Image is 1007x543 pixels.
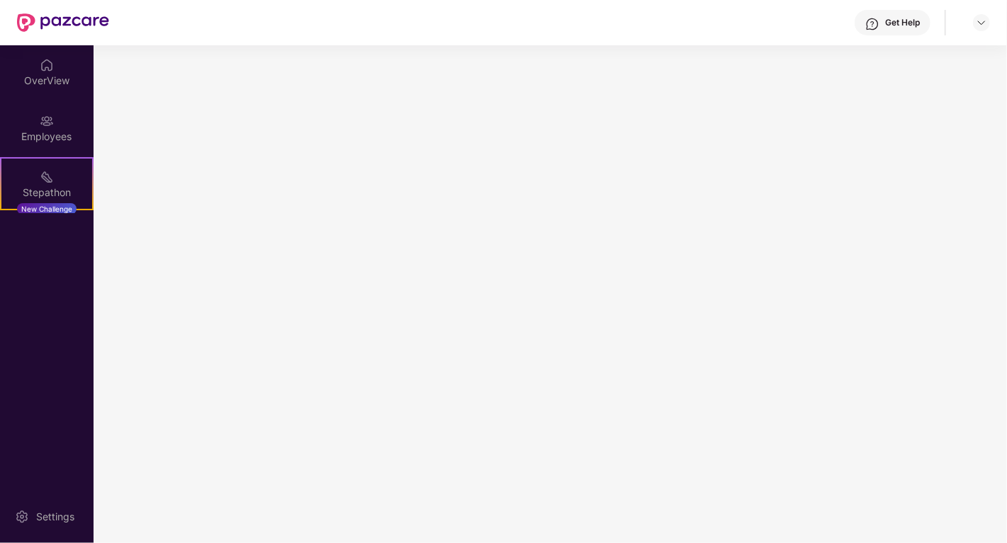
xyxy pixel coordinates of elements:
[15,510,29,524] img: svg+xml;base64,PHN2ZyBpZD0iU2V0dGluZy0yMHgyMCIgeG1sbnM9Imh0dHA6Ly93d3cudzMub3JnLzIwMDAvc3ZnIiB3aW...
[17,13,109,32] img: New Pazcare Logo
[976,17,987,28] img: svg+xml;base64,PHN2ZyBpZD0iRHJvcGRvd24tMzJ4MzIiIHhtbG5zPSJodHRwOi8vd3d3LnczLm9yZy8yMDAwL3N2ZyIgd2...
[40,58,54,72] img: svg+xml;base64,PHN2ZyBpZD0iSG9tZSIgeG1sbnM9Imh0dHA6Ly93d3cudzMub3JnLzIwMDAvc3ZnIiB3aWR0aD0iMjAiIG...
[885,17,920,28] div: Get Help
[17,203,77,215] div: New Challenge
[40,114,54,128] img: svg+xml;base64,PHN2ZyBpZD0iRW1wbG95ZWVzIiB4bWxucz0iaHR0cDovL3d3dy53My5vcmcvMjAwMC9zdmciIHdpZHRoPS...
[40,170,54,184] img: svg+xml;base64,PHN2ZyB4bWxucz0iaHR0cDovL3d3dy53My5vcmcvMjAwMC9zdmciIHdpZHRoPSIyMSIgaGVpZ2h0PSIyMC...
[865,17,879,31] img: svg+xml;base64,PHN2ZyBpZD0iSGVscC0zMngzMiIgeG1sbnM9Imh0dHA6Ly93d3cudzMub3JnLzIwMDAvc3ZnIiB3aWR0aD...
[32,510,79,524] div: Settings
[1,185,92,200] div: Stepathon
